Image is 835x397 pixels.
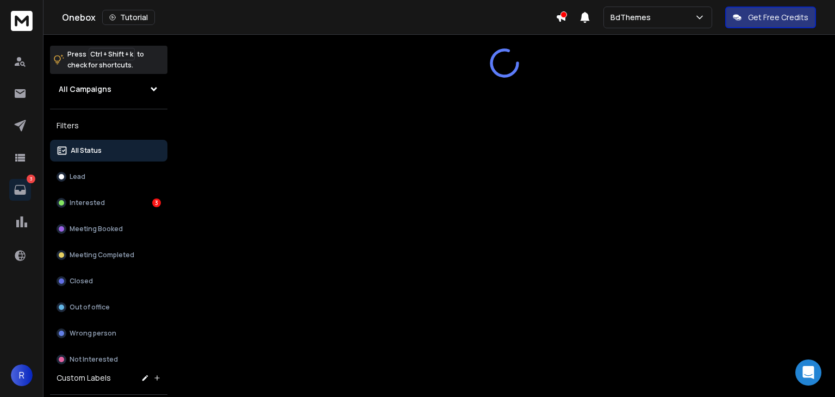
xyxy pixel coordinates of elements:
button: Wrong person [50,322,167,344]
p: 3 [27,175,35,183]
p: Get Free Credits [748,12,808,23]
h1: All Campaigns [59,84,111,95]
button: R [11,364,33,386]
div: Onebox [62,10,556,25]
p: Not Interested [70,355,118,364]
p: Meeting Completed [70,251,134,259]
div: Open Intercom Messenger [795,359,821,386]
h3: Filters [50,118,167,133]
h3: Custom Labels [57,373,111,383]
p: Lead [70,172,85,181]
button: Get Free Credits [725,7,816,28]
span: Ctrl + Shift + k [89,48,135,60]
p: Interested [70,199,105,207]
button: Out of office [50,296,167,318]
button: Meeting Completed [50,244,167,266]
p: Meeting Booked [70,225,123,233]
button: Not Interested [50,349,167,370]
button: Lead [50,166,167,188]
p: All Status [71,146,102,155]
div: 3 [152,199,161,207]
p: Wrong person [70,329,116,338]
button: Interested3 [50,192,167,214]
button: All Status [50,140,167,162]
button: All Campaigns [50,78,167,100]
button: Tutorial [102,10,155,25]
button: Meeting Booked [50,218,167,240]
button: Closed [50,270,167,292]
a: 3 [9,179,31,201]
p: BdThemes [610,12,655,23]
p: Closed [70,277,93,286]
p: Press to check for shortcuts. [67,49,144,71]
p: Out of office [70,303,110,312]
